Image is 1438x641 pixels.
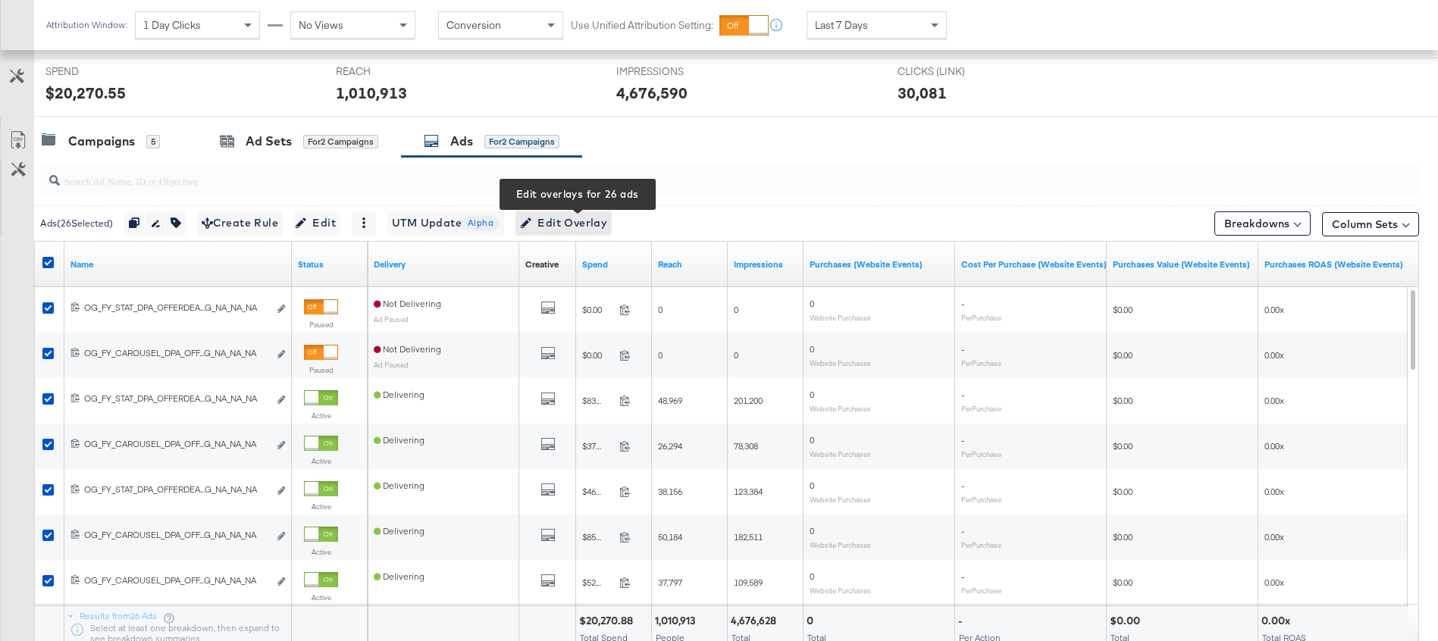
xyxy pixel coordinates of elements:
[658,531,682,543] span: 50,184
[84,392,268,405] div: OG_FY_STAT_DPA_OFFERDEA...G_NA_NA_NA
[336,82,407,104] div: 1,010,913
[1113,258,1252,270] a: The total value of the purchase actions tracked by your Custom Audience pixel on your website aft...
[202,214,278,233] span: Create Rule
[374,298,441,309] span: Not Delivering
[84,483,268,496] div: OG_FY_STAT_DPA_OFFERDEA...G_NA_NA_NA
[299,18,343,32] span: No Views
[1264,440,1284,452] span: 0.00x
[462,216,500,230] span: Alpha
[961,434,964,446] span: -
[582,531,613,543] span: $853.37
[815,18,868,32] span: Last 7 Days
[525,258,559,270] div: Creative
[658,440,682,452] span: 26,294
[45,82,126,104] div: $20,270.55
[898,64,1011,79] span: CLICKS (LINK)
[304,502,338,511] label: Active
[898,82,947,104] div: 30,081
[304,320,338,330] label: Paused
[84,347,268,359] div: OG_FY_CAROUSEL_DPA_OFF...G_NA_NA_NA
[294,211,340,236] button: Edit
[810,449,871,458] sub: Website Purchases
[1113,440,1133,452] span: $0.00
[658,395,682,406] span: 48,969
[961,258,1107,270] a: The average cost for each purchase tracked by your Custom Audience pixel on your website after pe...
[374,480,425,491] span: Delivering
[582,304,613,315] span: $0.00
[658,349,663,361] span: 0
[303,135,378,149] div: for 2 Campaigns
[374,314,409,324] sub: Ad Paused
[1113,304,1133,315] span: $0.00
[392,214,500,233] span: UTM Update
[734,349,738,361] span: 0
[446,18,501,32] span: Conversion
[1264,258,1404,270] a: The total value of the purchase actions divided by spend tracked by your Custom Audience pixel on...
[450,133,473,150] div: Ads
[810,434,814,446] span: 0
[571,18,713,33] label: Use Unified Attribution Setting:
[45,64,159,79] span: SPEND
[1214,211,1311,236] button: Breakdowns
[961,480,964,491] span: -
[336,64,450,79] span: REACH
[1113,486,1133,497] span: $0.00
[582,486,613,497] span: $463.94
[961,571,964,582] span: -
[734,531,763,543] span: 182,511
[734,577,763,588] span: 109,589
[734,440,758,452] span: 78,308
[1113,577,1133,588] span: $0.00
[616,64,730,79] span: IMPRESSIONS
[958,614,966,628] div: -
[810,258,949,270] a: The number of times a purchase was made tracked by your Custom Audience pixel on your website aft...
[734,258,797,270] a: The number of times your ad was served. On mobile apps an ad is counted as served the first time ...
[810,404,871,413] sub: Website Purchases
[810,540,871,549] sub: Website Purchases
[810,298,814,309] span: 0
[84,438,268,450] div: OG_FY_CAROUSEL_DPA_OFF...G_NA_NA_NA
[582,349,613,361] span: $0.00
[658,258,722,270] a: The number of people your ad was served to.
[655,614,700,628] div: 1,010,913
[810,389,814,400] span: 0
[961,449,1001,458] sub: Per Purchase
[374,434,425,446] span: Delivering
[582,440,613,452] span: $372.55
[246,133,292,150] div: Ad Sets
[1113,531,1133,543] span: $0.00
[374,389,425,400] span: Delivering
[299,214,336,233] span: Edit
[304,456,338,466] label: Active
[304,593,338,602] label: Active
[1264,349,1284,361] span: 0.00x
[810,586,871,595] sub: Website Purchases
[734,304,738,315] span: 0
[1322,212,1419,236] button: Column Sets
[961,404,1001,413] sub: Per Purchase
[582,258,646,270] a: The total amount spent to date.
[961,586,1001,595] sub: Per Purchase
[810,495,871,504] sub: Website Purchases
[961,389,964,400] span: -
[374,360,409,369] sub: Ad Paused
[1261,614,1295,628] div: 0.00x
[520,214,607,233] span: Edit Overlay
[304,411,338,421] label: Active
[1264,531,1284,543] span: 0.00x
[658,486,682,497] span: 38,156
[70,258,286,270] a: Ad Name.
[84,529,268,541] div: OG_FY_CAROUSEL_DPA_OFF...G_NA_NA_NA
[197,211,283,236] button: Create Rule
[484,135,559,149] div: for 2 Campaigns
[658,304,663,315] span: 0
[1110,614,1145,628] div: $0.00
[582,395,613,406] span: $836.69
[961,495,1001,504] sub: Per Purchase
[68,133,135,150] div: Campaigns
[84,574,268,586] div: OG_FY_CAROUSEL_DPA_OFF...G_NA_NA_NA
[45,20,127,30] div: Attribution Window:
[1264,486,1284,497] span: 0.00x
[304,365,338,375] label: Paused
[304,547,338,557] label: Active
